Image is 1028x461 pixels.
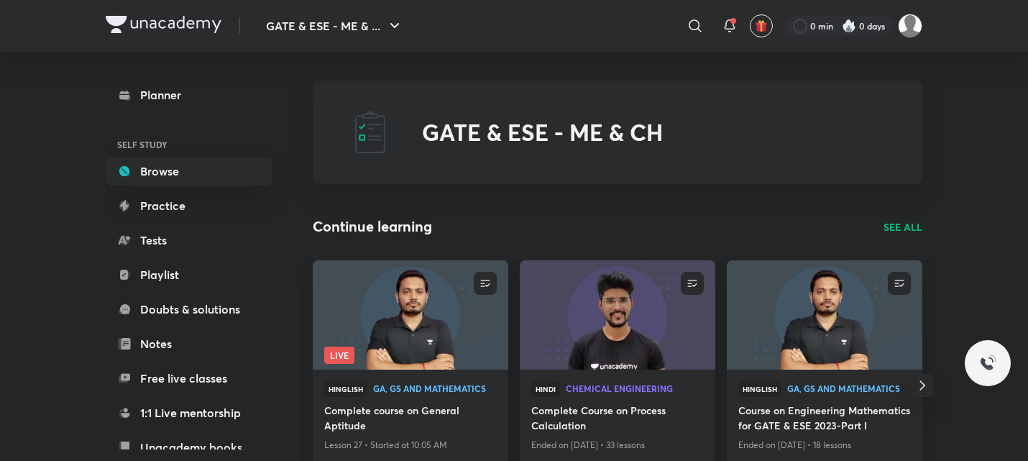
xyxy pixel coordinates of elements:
span: GA, GS and Mathematics [373,384,497,393]
a: Practice [106,191,272,220]
span: Live [324,347,354,364]
img: ttu [979,355,996,372]
img: new-thumbnail [311,259,510,370]
a: Planner [106,81,272,109]
img: GATE & ESE - ME & CH [347,109,393,155]
img: Manasi Raut [898,14,922,38]
a: Course on Engineering Mathematics for GATE & ESE 2023-Part I [738,403,911,436]
h2: Continue learning [313,216,432,237]
img: new-thumbnail [518,259,717,370]
a: GA, GS and Mathematics [373,384,497,394]
span: Hinglish [738,381,781,397]
a: Doubts & solutions [106,295,272,324]
span: Chemical Engineering [566,384,704,393]
img: new-thumbnail [725,259,924,370]
p: Lesson 27 • Started at 10:05 AM [324,436,497,455]
a: SEE ALL [884,219,922,234]
p: Ended on [DATE] • 18 lessons [738,436,911,455]
img: Company Logo [106,16,221,33]
a: Chemical Engineering [566,384,704,394]
a: Playlist [106,260,272,289]
h2: GATE & ESE - ME & CH [422,119,663,146]
a: Free live classes [106,364,272,393]
a: Tests [106,226,272,255]
a: Browse [106,157,272,186]
a: Company Logo [106,16,221,37]
span: Hindi [531,381,560,397]
a: Complete course on General Aptitude [324,403,497,436]
a: GA, GS and Mathematics [787,384,911,394]
a: Complete Course on Process Calculation [531,403,704,436]
a: new-thumbnail [520,260,715,370]
a: new-thumbnail [727,260,922,370]
a: new-thumbnailLive [313,260,508,370]
img: streak [842,19,856,33]
img: avatar [755,19,768,32]
button: GATE & ESE - ME & ... [257,12,412,40]
span: Hinglish [324,381,367,397]
a: 1:1 Live mentorship [106,398,272,427]
a: Notes [106,329,272,358]
button: avatar [750,14,773,37]
span: GA, GS and Mathematics [787,384,911,393]
p: Ended on [DATE] • 33 lessons [531,436,704,455]
h6: SELF STUDY [106,132,272,157]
